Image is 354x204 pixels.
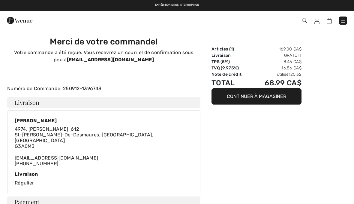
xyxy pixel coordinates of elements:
[252,46,301,52] td: 169.00 CA$
[231,47,232,52] span: 1
[7,14,32,26] img: 1ère Avenue
[67,57,154,62] strong: [EMAIL_ADDRESS][DOMAIN_NAME]
[15,118,193,123] div: [PERSON_NAME]
[252,65,301,71] td: 16.86 CA$
[252,71,301,78] td: utilisé
[11,37,197,47] h3: Merci de votre commande!
[15,161,58,166] a: [PHONE_NUMBER]
[314,18,319,24] img: Mes infos
[211,52,252,59] td: Livraison
[15,171,193,187] div: Régulier
[302,18,307,23] img: Recherche
[15,126,153,149] span: 4974, [PERSON_NAME], 612 St-[PERSON_NAME]-De-Desmaures, [GEOGRAPHIC_DATA], [GEOGRAPHIC_DATA] G3A0M3
[211,78,252,88] td: Total
[327,18,332,23] img: Panier d'achat
[252,78,301,88] td: 68.99 CA$
[15,171,193,177] div: Livraison
[211,46,252,52] td: Articles ( )
[7,97,200,108] h4: Livraison
[252,52,301,59] td: Gratuit
[211,65,252,71] td: TVQ (9.975%)
[289,72,301,77] span: 125.32
[11,49,197,63] p: Votre commande a été reçue. Vous recevrez un courriel de confirmation sous peu à
[211,71,252,78] td: Note de crédit
[252,59,301,65] td: 8.45 CA$
[15,126,193,166] div: [EMAIL_ADDRESS][DOMAIN_NAME]
[211,59,252,65] td: TPS (5%)
[340,18,346,24] img: Menu
[4,85,204,92] div: Numéro de Commande: 250912-1396743
[7,17,32,23] a: 1ère Avenue
[211,88,301,105] button: Continuer à magasiner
